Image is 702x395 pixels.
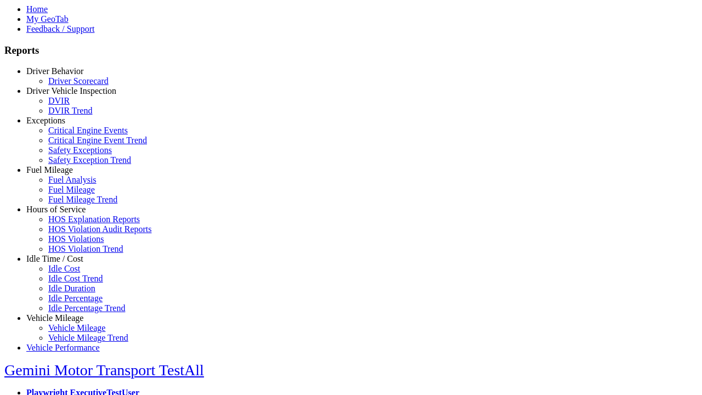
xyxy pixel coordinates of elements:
a: HOS Explanation Reports [48,215,140,224]
a: Driver Behavior [26,66,83,76]
a: Exceptions [26,116,65,125]
a: HOS Violations [48,234,104,244]
a: Vehicle Mileage [26,313,83,323]
a: Safety Exceptions [48,145,112,155]
a: HOS Violation Audit Reports [48,224,152,234]
a: My GeoTab [26,14,69,24]
a: HOS Violation Trend [48,244,123,253]
a: Driver Scorecard [48,76,109,86]
a: Critical Engine Event Trend [48,136,147,145]
a: Gemini Motor Transport TestAll [4,362,204,379]
a: DVIR [48,96,70,105]
h3: Reports [4,44,698,57]
a: Idle Duration [48,284,95,293]
a: Feedback / Support [26,24,94,33]
a: Idle Percentage [48,294,103,303]
a: Hours of Service [26,205,86,214]
a: Vehicle Mileage Trend [48,333,128,342]
a: Vehicle Mileage [48,323,105,332]
a: Safety Exception Trend [48,155,131,165]
a: Idle Cost [48,264,80,273]
a: Driver Vehicle Inspection [26,86,116,95]
a: Vehicle Performance [26,343,100,352]
a: Idle Percentage Trend [48,303,125,313]
a: DVIR Trend [48,106,92,115]
a: Fuel Analysis [48,175,97,184]
a: Idle Time / Cost [26,254,83,263]
a: Critical Engine Events [48,126,128,135]
a: Fuel Mileage [48,185,95,194]
a: Home [26,4,48,14]
a: Fuel Mileage [26,165,73,174]
a: Fuel Mileage Trend [48,195,117,204]
a: Idle Cost Trend [48,274,103,283]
